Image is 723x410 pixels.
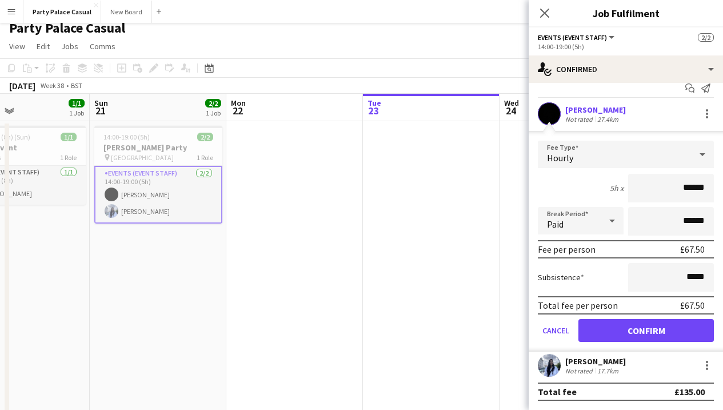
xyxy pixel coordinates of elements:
[101,1,152,23] button: New Board
[502,104,519,117] span: 24
[547,152,573,164] span: Hourly
[69,109,84,117] div: 1 Job
[565,115,595,124] div: Not rated
[229,104,246,117] span: 22
[529,6,723,21] h3: Job Fulfilment
[5,39,30,54] a: View
[547,218,564,230] span: Paid
[85,39,120,54] a: Comms
[368,98,381,108] span: Tue
[565,356,626,367] div: [PERSON_NAME]
[595,367,621,375] div: 17.7km
[698,33,714,42] span: 2/2
[538,33,616,42] button: Events (Event Staff)
[90,41,115,51] span: Comms
[69,99,85,108] span: 1/1
[529,55,723,83] div: Confirmed
[538,300,618,311] div: Total fee per person
[9,80,35,91] div: [DATE]
[674,386,705,397] div: £135.00
[231,98,246,108] span: Mon
[111,153,174,162] span: [GEOGRAPHIC_DATA]
[61,133,77,141] span: 1/1
[538,319,574,342] button: Cancel
[578,319,714,342] button: Confirm
[93,104,108,117] span: 21
[23,1,101,23] button: Party Palace Casual
[103,133,150,141] span: 14:00-19:00 (5h)
[565,367,595,375] div: Not rated
[205,99,221,108] span: 2/2
[595,115,621,124] div: 27.4km
[610,183,624,193] div: 5h x
[94,98,108,108] span: Sun
[538,42,714,51] div: 14:00-19:00 (5h)
[680,300,705,311] div: £67.50
[94,142,222,153] h3: [PERSON_NAME] Party
[9,41,25,51] span: View
[94,166,222,224] app-card-role: Events (Event Staff)2/214:00-19:00 (5h)[PERSON_NAME][PERSON_NAME]
[538,272,584,282] label: Subsistence
[94,126,222,224] app-job-card: 14:00-19:00 (5h)2/2[PERSON_NAME] Party [GEOGRAPHIC_DATA]1 RoleEvents (Event Staff)2/214:00-19:00 ...
[366,104,381,117] span: 23
[504,98,519,108] span: Wed
[680,244,705,255] div: £67.50
[61,41,78,51] span: Jobs
[565,105,626,115] div: [PERSON_NAME]
[38,81,66,90] span: Week 38
[71,81,82,90] div: BST
[9,19,125,37] h1: Party Palace Casual
[206,109,221,117] div: 1 Job
[538,33,607,42] span: Events (Event Staff)
[37,41,50,51] span: Edit
[538,244,596,255] div: Fee per person
[197,153,213,162] span: 1 Role
[197,133,213,141] span: 2/2
[60,153,77,162] span: 1 Role
[57,39,83,54] a: Jobs
[32,39,54,54] a: Edit
[538,386,577,397] div: Total fee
